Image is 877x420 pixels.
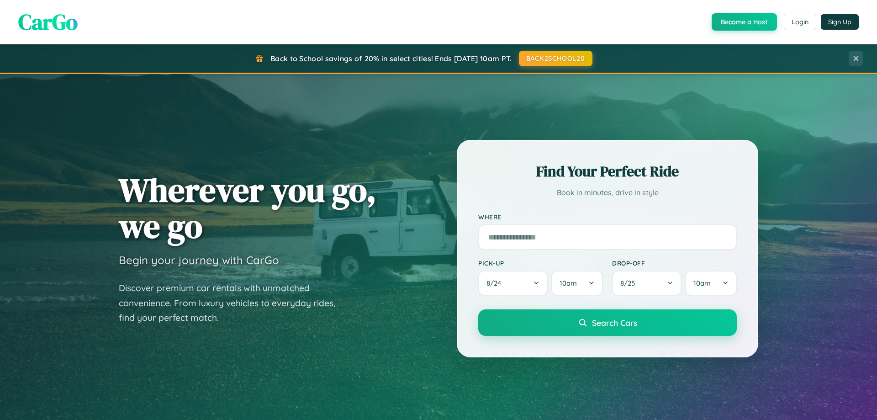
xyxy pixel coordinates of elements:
button: Search Cars [478,309,737,336]
span: Back to School savings of 20% in select cities! Ends [DATE] 10am PT. [270,54,512,63]
h2: Find Your Perfect Ride [478,161,737,181]
button: 10am [685,271,737,296]
p: Book in minutes, drive in style [478,186,737,199]
button: 8/25 [612,271,682,296]
span: 10am [560,279,577,287]
label: Where [478,213,737,221]
span: CarGo [18,7,78,37]
button: 10am [551,271,603,296]
span: Search Cars [592,318,637,328]
button: Login [784,14,816,30]
button: Become a Host [712,13,777,31]
span: 8 / 24 [486,279,506,287]
label: Pick-up [478,259,603,267]
label: Drop-off [612,259,737,267]
button: Sign Up [821,14,859,30]
p: Discover premium car rentals with unmatched convenience. From luxury vehicles to everyday rides, ... [119,281,347,325]
h1: Wherever you go, we go [119,172,376,244]
button: 8/24 [478,271,548,296]
span: 10am [693,279,711,287]
h3: Begin your journey with CarGo [119,253,279,267]
span: 8 / 25 [620,279,639,287]
button: BACK2SCHOOL20 [519,51,592,66]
